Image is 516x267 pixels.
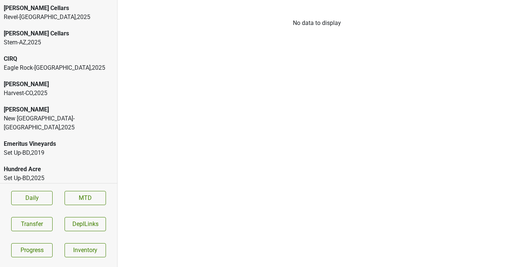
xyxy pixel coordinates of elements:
div: [PERSON_NAME] Cellars [4,4,113,13]
div: [PERSON_NAME] [4,80,113,89]
div: Set Up-BD , 2025 [4,174,113,183]
div: CIRQ [4,54,113,63]
button: DeplLinks [65,217,106,231]
div: [PERSON_NAME] Cellars [4,29,113,38]
div: Emeritus Vineyards [4,139,113,148]
a: Progress [11,243,53,257]
div: Hundred Acre [4,165,113,174]
button: Transfer [11,217,53,231]
div: Set Up-BD , 2019 [4,148,113,157]
a: Inventory [65,243,106,257]
div: [PERSON_NAME] [4,105,113,114]
div: No data to display [118,19,516,28]
a: MTD [65,191,106,205]
div: Eagle Rock-[GEOGRAPHIC_DATA] , 2025 [4,63,113,72]
div: New [GEOGRAPHIC_DATA]-[GEOGRAPHIC_DATA] , 2025 [4,114,113,132]
div: Harvest-CO , 2025 [4,89,113,98]
div: Stem-AZ , 2025 [4,38,113,47]
div: Revel-[GEOGRAPHIC_DATA] , 2025 [4,13,113,22]
a: Daily [11,191,53,205]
